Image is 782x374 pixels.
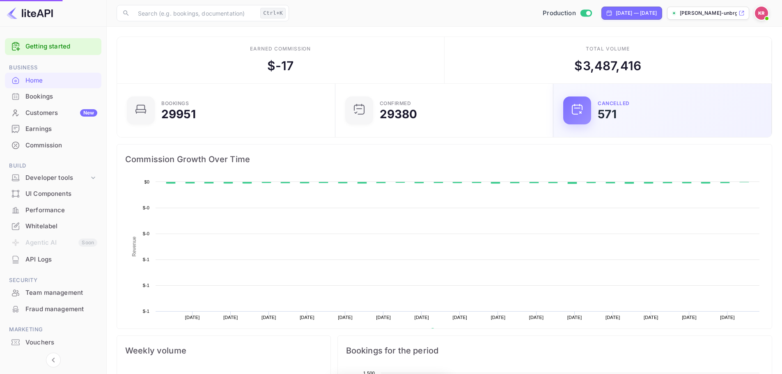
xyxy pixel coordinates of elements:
[125,153,764,166] span: Commission Growth Over Time
[5,89,101,104] a: Bookings
[598,108,616,120] div: 571
[131,236,137,257] text: Revenue
[5,73,101,88] a: Home
[25,108,97,118] div: Customers
[5,186,101,201] a: UI Components
[300,315,314,320] text: [DATE]
[5,285,101,301] div: Team management
[755,7,768,20] img: Kobus Roux
[5,202,101,218] a: Performance
[682,315,697,320] text: [DATE]
[644,315,658,320] text: [DATE]
[338,315,353,320] text: [DATE]
[5,38,101,55] div: Getting started
[5,285,101,300] a: Team management
[25,124,97,134] div: Earnings
[25,189,97,199] div: UI Components
[605,315,620,320] text: [DATE]
[5,335,101,350] a: Vouchers
[5,63,101,72] span: Business
[720,315,735,320] text: [DATE]
[143,283,149,288] text: $-1
[143,205,149,210] text: $-0
[161,101,189,106] div: Bookings
[5,138,101,154] div: Commission
[261,315,276,320] text: [DATE]
[5,171,101,185] div: Developer tools
[616,9,657,17] div: [DATE] — [DATE]
[143,257,149,262] text: $-1
[125,344,322,357] span: Weekly volume
[453,315,468,320] text: [DATE]
[5,121,101,137] div: Earnings
[25,222,97,231] div: Whitelabel
[25,141,97,150] div: Commission
[414,315,429,320] text: [DATE]
[529,315,544,320] text: [DATE]
[5,89,101,105] div: Bookings
[5,138,101,153] a: Commission
[80,109,97,117] div: New
[438,328,459,334] text: Revenue
[5,252,101,268] div: API Logs
[25,338,97,347] div: Vouchers
[7,7,53,20] img: LiteAPI logo
[260,8,286,18] div: Ctrl+K
[5,121,101,136] a: Earnings
[143,231,149,236] text: $-0
[5,218,101,234] a: Whitelabel
[5,161,101,170] span: Build
[25,92,97,101] div: Bookings
[5,252,101,267] a: API Logs
[574,57,641,75] div: $ 3,487,416
[5,73,101,89] div: Home
[185,315,200,320] text: [DATE]
[223,315,238,320] text: [DATE]
[25,76,97,85] div: Home
[25,255,97,264] div: API Logs
[25,206,97,215] div: Performance
[25,305,97,314] div: Fraud management
[598,101,630,106] div: CANCELLED
[586,45,630,53] div: Total volume
[380,101,411,106] div: Confirmed
[5,276,101,285] span: Security
[161,108,196,120] div: 29951
[25,173,89,183] div: Developer tools
[680,9,737,17] p: [PERSON_NAME]-unbrg.[PERSON_NAME]...
[543,9,576,18] span: Production
[567,315,582,320] text: [DATE]
[25,42,97,51] a: Getting started
[5,301,101,317] div: Fraud management
[25,288,97,298] div: Team management
[46,353,61,367] button: Collapse navigation
[267,57,294,75] div: $ -17
[491,315,506,320] text: [DATE]
[5,301,101,317] a: Fraud management
[143,309,149,314] text: $-1
[5,105,101,120] a: CustomersNew
[5,325,101,334] span: Marketing
[5,186,101,202] div: UI Components
[539,9,595,18] div: Switch to Sandbox mode
[5,335,101,351] div: Vouchers
[5,105,101,121] div: CustomersNew
[250,45,311,53] div: Earned commission
[376,315,391,320] text: [DATE]
[133,5,257,21] input: Search (e.g. bookings, documentation)
[601,7,662,20] div: Click to change the date range period
[380,108,417,120] div: 29380
[346,344,764,357] span: Bookings for the period
[144,179,149,184] text: $0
